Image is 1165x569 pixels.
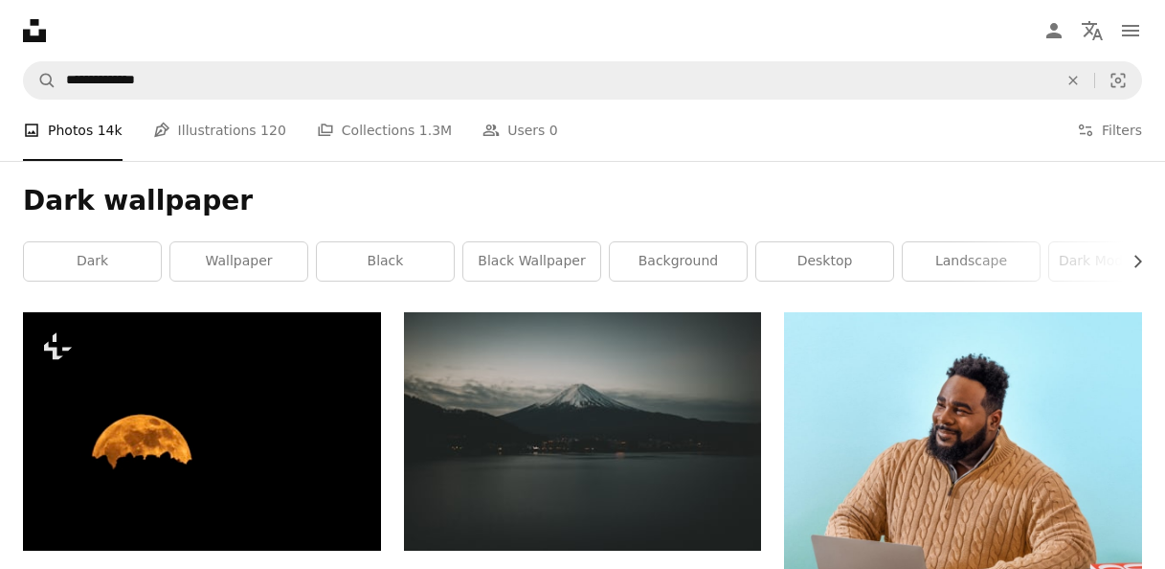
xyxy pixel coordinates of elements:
button: Search Unsplash [24,62,56,99]
a: Log in / Sign up [1035,11,1073,50]
a: background [610,242,747,281]
span: 1.3M [419,120,452,141]
button: Filters [1077,100,1142,161]
form: Find visuals sitewide [23,61,1142,100]
img: photo of mountain [404,312,762,551]
button: scroll list to the right [1120,242,1142,281]
button: Language [1073,11,1111,50]
a: dark [24,242,161,281]
a: black wallpaper [463,242,600,281]
h1: Dark wallpaper [23,184,1142,218]
a: a full moon is seen in the dark sky [23,422,381,440]
a: black [317,242,454,281]
button: Visual search [1095,62,1141,99]
a: photo of mountain [404,422,762,440]
span: 0 [549,120,558,141]
a: landscape [903,242,1040,281]
a: Users 0 [482,100,558,161]
button: Clear [1052,62,1094,99]
button: Menu [1111,11,1150,50]
a: Illustrations 120 [153,100,286,161]
span: 120 [260,120,286,141]
a: Collections 1.3M [317,100,452,161]
a: desktop [756,242,893,281]
a: Home — Unsplash [23,19,46,42]
img: a full moon is seen in the dark sky [23,312,381,551]
a: wallpaper [170,242,307,281]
